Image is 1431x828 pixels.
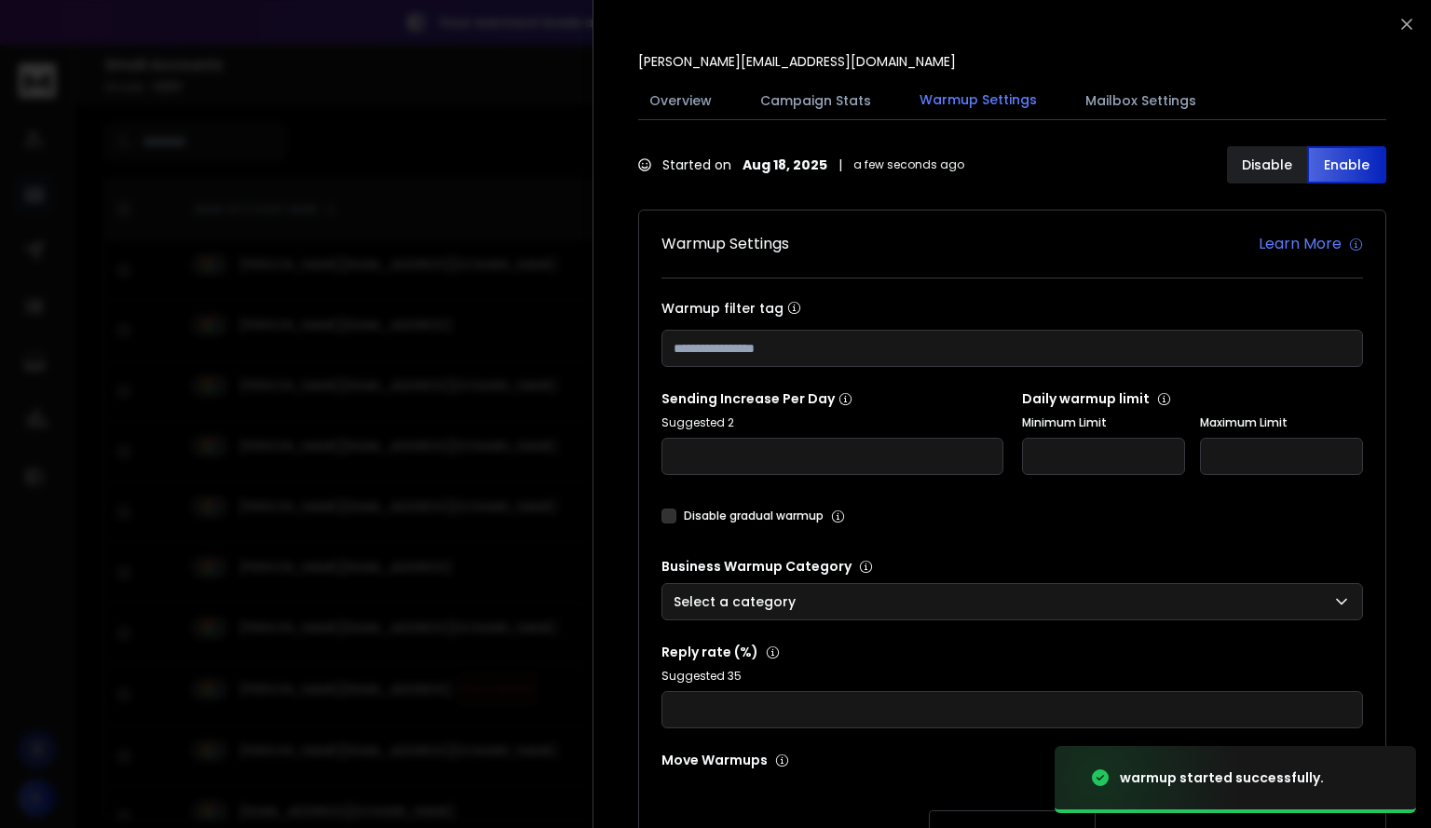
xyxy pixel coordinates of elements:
p: Move Warmups [661,751,1007,769]
button: Enable [1307,146,1387,183]
a: Learn More [1259,233,1363,255]
div: warmup started successfully. [1120,768,1324,787]
button: Mailbox Settings [1074,80,1207,121]
button: Disable [1227,146,1307,183]
button: Warmup Settings [908,79,1048,122]
button: DisableEnable [1227,146,1386,183]
div: Started on [638,156,964,174]
label: Maximum Limit [1200,415,1363,430]
p: Select a category [674,592,803,611]
label: Disable gradual warmup [684,509,824,523]
p: Suggested 2 [661,415,1003,430]
p: Business Warmup Category [661,557,1363,576]
p: Daily warmup limit [1022,389,1364,408]
label: Warmup filter tag [661,301,1363,315]
span: a few seconds ago [853,157,964,172]
button: Campaign Stats [749,80,882,121]
button: Overview [638,80,723,121]
p: Sending Increase Per Day [661,389,1003,408]
p: [PERSON_NAME][EMAIL_ADDRESS][DOMAIN_NAME] [638,52,956,71]
label: Minimum Limit [1022,415,1185,430]
p: Reply rate (%) [661,643,1363,661]
p: Suggested 35 [661,669,1363,684]
h1: Warmup Settings [661,233,789,255]
span: | [838,156,842,174]
strong: Aug 18, 2025 [743,156,827,174]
